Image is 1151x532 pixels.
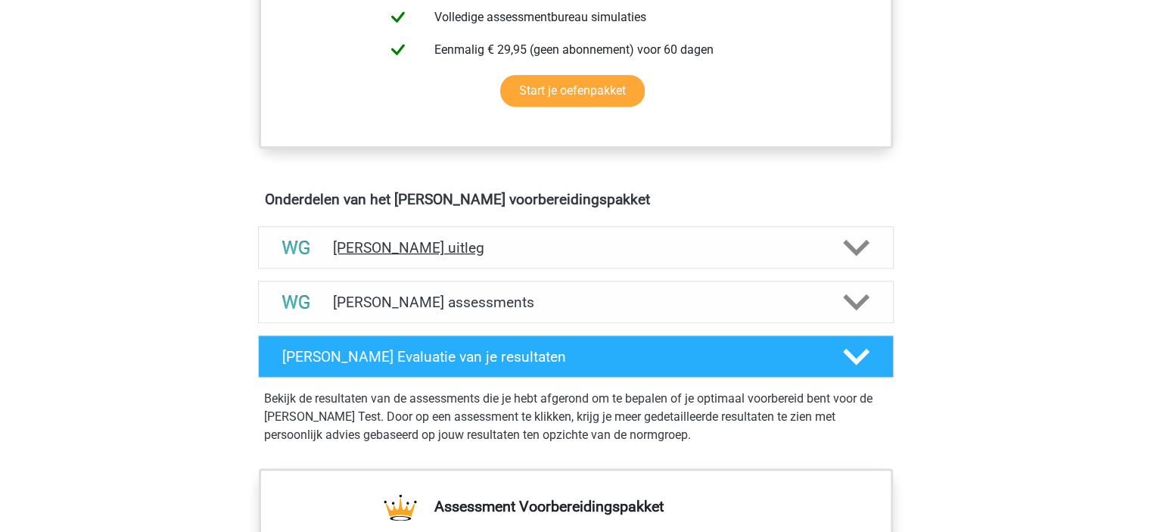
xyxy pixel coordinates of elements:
a: Start je oefenpakket [500,75,645,107]
h4: [PERSON_NAME] Evaluatie van je resultaten [282,348,819,366]
a: assessments [PERSON_NAME] assessments [252,281,900,323]
img: watson glaser uitleg [277,229,316,267]
h4: Onderdelen van het [PERSON_NAME] voorbereidingspakket [265,191,887,208]
h4: [PERSON_NAME] uitleg [333,239,819,257]
p: Bekijk de resultaten van de assessments die je hebt afgerond om te bepalen of je optimaal voorber... [264,390,888,444]
img: watson glaser assessments [277,283,316,322]
a: uitleg [PERSON_NAME] uitleg [252,226,900,269]
h4: [PERSON_NAME] assessments [333,294,819,311]
a: [PERSON_NAME] Evaluatie van je resultaten [252,335,900,378]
